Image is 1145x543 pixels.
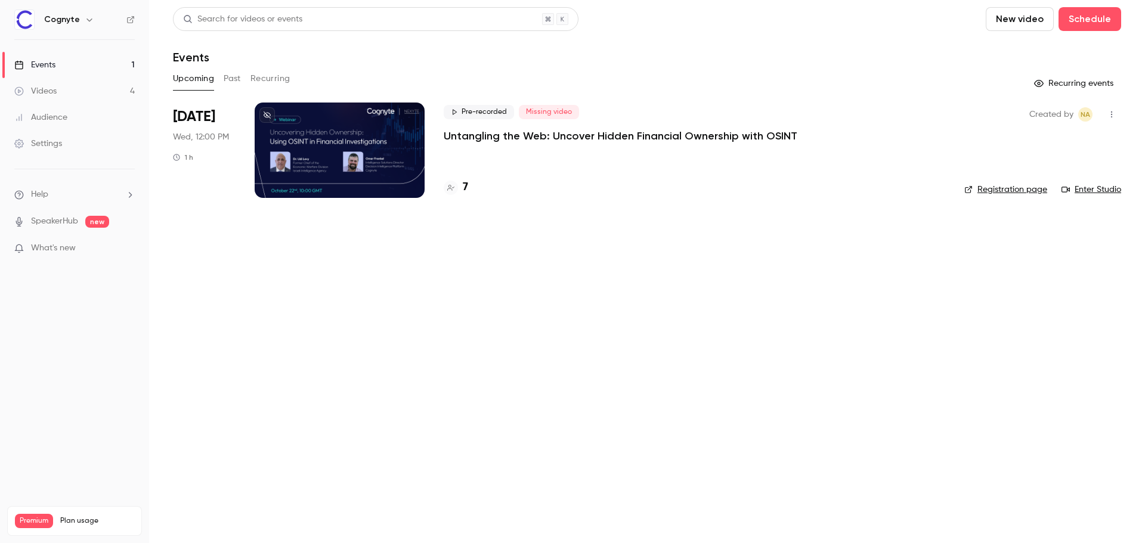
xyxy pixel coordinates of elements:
h4: 7 [463,179,468,196]
div: Audience [14,111,67,123]
li: help-dropdown-opener [14,188,135,201]
button: Recurring events [1029,74,1121,93]
button: Recurring [250,69,290,88]
span: NA [1081,107,1090,122]
div: Search for videos or events [183,13,302,26]
a: Registration page [964,184,1047,196]
a: Enter Studio [1062,184,1121,196]
span: Plan usage [60,516,134,526]
a: Untangling the Web: Uncover Hidden Financial Ownership with OSINT [444,129,797,143]
button: Past [224,69,241,88]
button: Schedule [1059,7,1121,31]
a: SpeakerHub [31,215,78,228]
span: Pre-recorded [444,105,514,119]
div: 1 h [173,153,193,162]
h1: Events [173,50,209,64]
span: Wed, 12:00 PM [173,131,229,143]
span: new [85,216,109,228]
div: Videos [14,85,57,97]
div: Events [14,59,55,71]
span: Noah Adler [1078,107,1093,122]
button: Upcoming [173,69,214,88]
span: Missing video [519,105,579,119]
span: Premium [15,514,53,528]
span: [DATE] [173,107,215,126]
img: Cognyte [15,10,34,29]
a: 7 [444,179,468,196]
button: New video [986,7,1054,31]
h6: Cognyte [44,14,80,26]
div: Settings [14,138,62,150]
span: Help [31,188,48,201]
span: What's new [31,242,76,255]
span: Created by [1029,107,1073,122]
div: Oct 22 Wed, 12:00 PM (Asia/Jerusalem) [173,103,236,198]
